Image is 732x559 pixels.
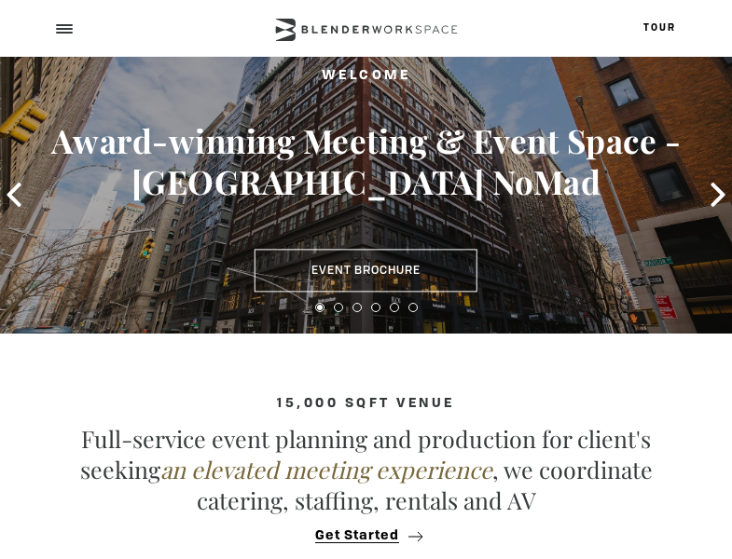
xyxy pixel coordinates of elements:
[315,529,399,543] span: Get Started
[160,454,492,484] em: an elevated meeting experience
[36,396,696,411] h4: 15,000 sqft venue
[643,23,676,33] a: Tour
[255,249,477,292] a: Event Brochure
[40,423,693,515] p: Full-service event planning and production for client's seeking , we coordinate catering, staffin...
[310,527,422,544] button: Get Started
[36,65,696,89] h2: Welcome
[36,121,696,202] h3: Award-winning Meeting & Event Space - [GEOGRAPHIC_DATA] NoMad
